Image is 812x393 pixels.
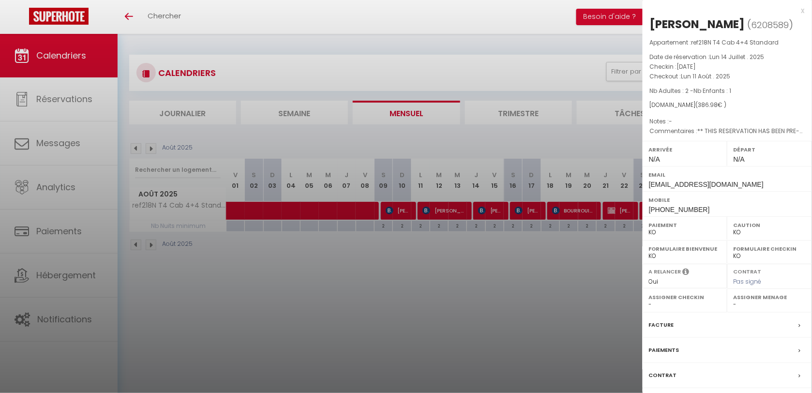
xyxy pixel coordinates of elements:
p: Checkin : [650,62,805,72]
i: Sélectionner OUI si vous souhaiter envoyer les séquences de messages post-checkout [683,268,690,278]
p: Appartement : [650,38,805,47]
span: Nb Enfants : 1 [694,87,732,95]
span: 6208589 [752,19,789,31]
label: Contrat [649,370,677,380]
span: Lun 11 Août . 2025 [681,72,731,80]
span: 386.98 [698,101,718,109]
span: ( ) [748,18,794,31]
p: Checkout : [650,72,805,81]
button: Ouvrir le widget de chat LiveChat [8,4,37,33]
label: Caution [734,220,806,230]
label: Formulaire Bienvenue [649,244,721,254]
p: Commentaires : [650,126,805,136]
label: Paiements [649,345,679,355]
label: Email [649,170,806,180]
span: [DATE] [677,62,696,71]
span: Pas signé [734,277,762,286]
div: [DOMAIN_NAME] [650,101,805,110]
label: Paiement [649,220,721,230]
p: Date de réservation : [650,52,805,62]
label: Assigner Checkin [649,292,721,302]
p: Notes : [650,117,805,126]
label: Contrat [734,268,762,274]
span: N/A [649,155,660,163]
span: Lun 14 Juillet . 2025 [710,53,765,61]
span: N/A [734,155,745,163]
div: [PERSON_NAME] [650,16,745,32]
label: Mobile [649,195,806,205]
label: Formulaire Checkin [734,244,806,254]
label: Arrivée [649,145,721,154]
span: ( € ) [696,101,727,109]
span: Nb Adultes : 2 - [650,87,732,95]
span: [EMAIL_ADDRESS][DOMAIN_NAME] [649,181,764,188]
label: Départ [734,145,806,154]
span: - [669,117,673,125]
label: Assigner Menage [734,292,806,302]
label: Facture [649,320,674,330]
span: ref218N T4 Cab 4+4 Standard [692,38,779,46]
label: A relancer [649,268,681,276]
div: x [643,5,805,16]
span: [PHONE_NUMBER] [649,206,710,213]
